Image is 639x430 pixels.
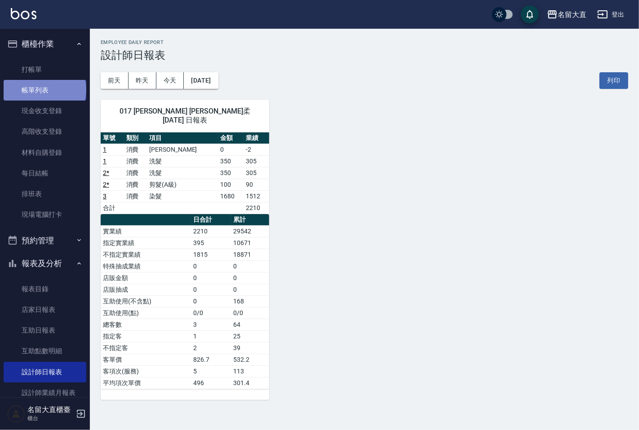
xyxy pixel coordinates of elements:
td: 消費 [124,167,147,179]
button: save [521,5,539,23]
td: 10671 [231,237,269,249]
button: 櫃檯作業 [4,32,86,56]
th: 單號 [101,132,124,144]
a: 高階收支登錄 [4,121,86,142]
td: 剪髮(A級) [147,179,218,190]
th: 金額 [218,132,244,144]
a: 1 [103,158,106,165]
td: 532.2 [231,354,269,365]
td: 350 [218,167,244,179]
td: 0 [191,260,231,272]
td: 100 [218,179,244,190]
h5: 名留大直櫃臺 [27,405,73,414]
a: 1 [103,146,106,153]
td: 平均項次單價 [101,377,191,389]
button: 列印 [599,72,628,89]
td: 3 [191,319,231,330]
td: 實業績 [101,225,191,237]
td: 0 [191,272,231,284]
td: 1815 [191,249,231,260]
a: 每日結帳 [4,163,86,184]
button: 登出 [594,6,628,23]
a: 現場電腦打卡 [4,204,86,225]
th: 類別 [124,132,147,144]
td: 39 [231,342,269,354]
td: 350 [218,155,244,167]
td: 2210 [244,202,269,214]
td: 店販金額 [101,272,191,284]
a: 材料自購登錄 [4,142,86,163]
td: 消費 [124,144,147,155]
table: a dense table [101,132,269,214]
td: 消費 [124,155,147,167]
td: 305 [244,167,269,179]
td: 特殊抽成業績 [101,260,191,272]
td: 826.7 [191,354,231,365]
p: 櫃台 [27,414,73,422]
a: 互助日報表 [4,320,86,341]
button: [DATE] [184,72,218,89]
img: Logo [11,8,36,19]
td: 113 [231,365,269,377]
td: 合計 [101,202,124,214]
a: 設計師日報表 [4,362,86,382]
td: 0/0 [191,307,231,319]
td: 0 [218,144,244,155]
table: a dense table [101,214,269,389]
td: 0 [191,284,231,295]
button: 今天 [156,72,184,89]
td: 染髮 [147,190,218,202]
td: 洗髮 [147,167,218,179]
a: 排班表 [4,184,86,204]
th: 日合計 [191,214,231,226]
td: 消費 [124,179,147,190]
td: 店販抽成 [101,284,191,295]
td: 總客數 [101,319,191,330]
td: -2 [244,144,269,155]
td: 指定客 [101,330,191,342]
a: 互助點數明細 [4,341,86,361]
td: 496 [191,377,231,389]
td: 5 [191,365,231,377]
td: 0 [191,295,231,307]
td: 29542 [231,225,269,237]
div: 名留大直 [558,9,586,20]
a: 帳單列表 [4,80,86,101]
img: Person [7,405,25,423]
td: 1680 [218,190,244,202]
td: 2210 [191,225,231,237]
span: 017 [PERSON_NAME] [PERSON_NAME]柔 [DATE] 日報表 [111,107,258,125]
td: 0/0 [231,307,269,319]
td: 0 [231,272,269,284]
td: 301.4 [231,377,269,389]
td: 18871 [231,249,269,260]
td: 0 [231,260,269,272]
th: 累計 [231,214,269,226]
a: 3 [103,193,106,200]
td: 90 [244,179,269,190]
button: 昨天 [129,72,156,89]
button: 報表及分析 [4,252,86,275]
button: 名留大直 [543,5,590,24]
td: 消費 [124,190,147,202]
a: 現金收支登錄 [4,101,86,121]
td: 1512 [244,190,269,202]
button: 預約管理 [4,229,86,252]
a: 報表目錄 [4,279,86,299]
h2: Employee Daily Report [101,39,628,45]
h3: 設計師日報表 [101,49,628,61]
button: 前天 [101,72,129,89]
td: 互助使用(不含點) [101,295,191,307]
td: 不指定客 [101,342,191,354]
td: 洗髮 [147,155,218,167]
td: [PERSON_NAME] [147,144,218,155]
td: 1 [191,330,231,342]
td: 168 [231,295,269,307]
th: 項目 [147,132,218,144]
td: 客單價 [101,354,191,365]
td: 不指定實業績 [101,249,191,260]
td: 395 [191,237,231,249]
td: 0 [231,284,269,295]
td: 64 [231,319,269,330]
td: 2 [191,342,231,354]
